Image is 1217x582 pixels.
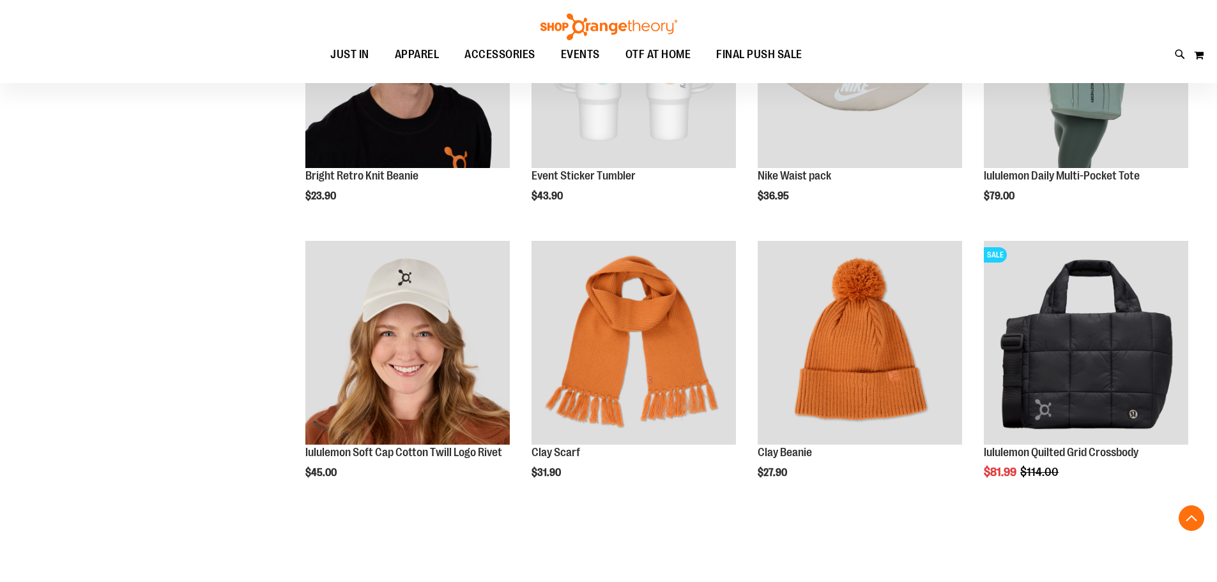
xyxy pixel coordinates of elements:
[305,190,338,202] span: $23.90
[532,190,565,202] span: $43.90
[452,40,548,69] a: ACCESSORIES
[758,241,962,447] a: Clay Beanie
[758,190,791,202] span: $36.95
[532,169,636,182] a: Event Sticker Tumbler
[984,241,1188,445] img: lululemon Quilted Grid Crossbody
[532,241,736,447] a: Clay Scarf
[395,40,440,69] span: APPAREL
[758,169,831,182] a: Nike Waist pack
[539,13,679,40] img: Shop Orangetheory
[318,40,382,70] a: JUST IN
[977,234,1195,512] div: product
[299,234,516,512] div: product
[758,467,789,479] span: $27.90
[305,446,502,459] a: lululemon Soft Cap Cotton Twill Logo Rivet
[758,446,812,459] a: Clay Beanie
[984,190,1016,202] span: $79.00
[751,234,968,512] div: product
[561,40,600,69] span: EVENTS
[305,241,510,445] img: Main view of 2024 Convention lululemon Soft Cap Cotton Twill Logo Rivet
[1179,505,1204,531] button: Back To Top
[984,466,1018,479] span: $81.99
[758,241,962,445] img: Clay Beanie
[984,247,1007,263] span: SALE
[613,40,704,70] a: OTF AT HOME
[305,467,339,479] span: $45.00
[532,241,736,445] img: Clay Scarf
[984,446,1138,459] a: lululemon Quilted Grid Crossbody
[532,446,580,459] a: Clay Scarf
[382,40,452,70] a: APPAREL
[330,40,369,69] span: JUST IN
[1020,466,1060,479] span: $114.00
[548,40,613,70] a: EVENTS
[305,169,418,182] a: Bright Retro Knit Beanie
[625,40,691,69] span: OTF AT HOME
[716,40,802,69] span: FINAL PUSH SALE
[525,234,742,512] div: product
[703,40,815,70] a: FINAL PUSH SALE
[984,169,1140,182] a: lululemon Daily Multi-Pocket Tote
[464,40,535,69] span: ACCESSORIES
[305,241,510,447] a: Main view of 2024 Convention lululemon Soft Cap Cotton Twill Logo Rivet
[532,467,563,479] span: $31.90
[984,241,1188,447] a: lululemon Quilted Grid CrossbodySALE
